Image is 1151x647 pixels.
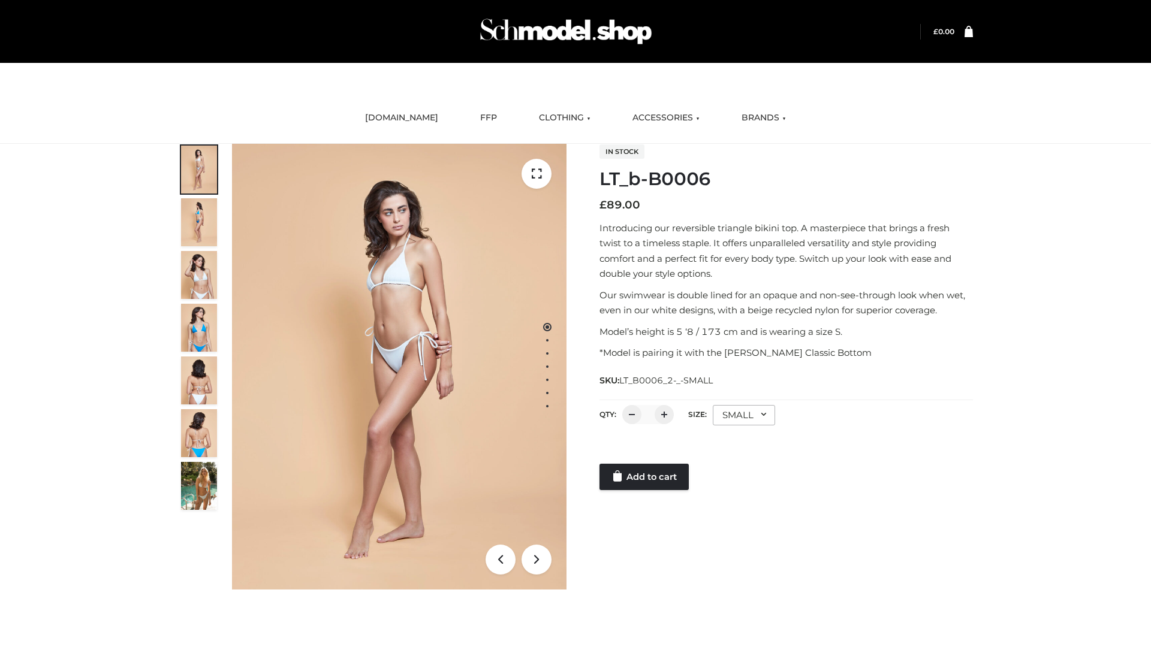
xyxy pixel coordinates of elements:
[599,373,714,388] span: SKU:
[933,27,938,36] span: £
[181,304,217,352] img: ArielClassicBikiniTop_CloudNine_AzureSky_OW114ECO_4-scaled.jpg
[599,220,973,282] p: Introducing our reversible triangle bikini top. A masterpiece that brings a fresh twist to a time...
[623,105,709,131] a: ACCESSORIES
[181,462,217,510] img: Arieltop_CloudNine_AzureSky2.jpg
[471,105,506,131] a: FFP
[599,198,607,211] span: £
[476,8,656,55] img: Schmodel Admin 964
[599,288,973,318] p: Our swimwear is double lined for an opaque and non-see-through look when wet, even in our white d...
[619,375,713,386] span: LT_B0006_2-_-SMALL
[599,144,644,159] span: In stock
[933,27,954,36] a: £0.00
[530,105,599,131] a: CLOTHING
[181,356,217,404] img: ArielClassicBikiniTop_CloudNine_AzureSky_OW114ECO_7-scaled.jpg
[733,105,795,131] a: BRANDS
[933,27,954,36] bdi: 0.00
[599,324,973,340] p: Model’s height is 5 ‘8 / 173 cm and is wearing a size S.
[181,146,217,194] img: ArielClassicBikiniTop_CloudNine_AzureSky_OW114ECO_1-scaled.jpg
[688,410,707,419] label: Size:
[599,464,689,490] a: Add to cart
[599,168,973,190] h1: LT_b-B0006
[181,251,217,299] img: ArielClassicBikiniTop_CloudNine_AzureSky_OW114ECO_3-scaled.jpg
[599,410,616,419] label: QTY:
[181,198,217,246] img: ArielClassicBikiniTop_CloudNine_AzureSky_OW114ECO_2-scaled.jpg
[599,345,973,361] p: *Model is pairing it with the [PERSON_NAME] Classic Bottom
[599,198,640,211] bdi: 89.00
[232,144,567,589] img: ArielClassicBikiniTop_CloudNine_AzureSky_OW114ECO_1
[181,409,217,457] img: ArielClassicBikiniTop_CloudNine_AzureSky_OW114ECO_8-scaled.jpg
[356,105,447,131] a: [DOMAIN_NAME]
[713,405,775,425] div: SMALL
